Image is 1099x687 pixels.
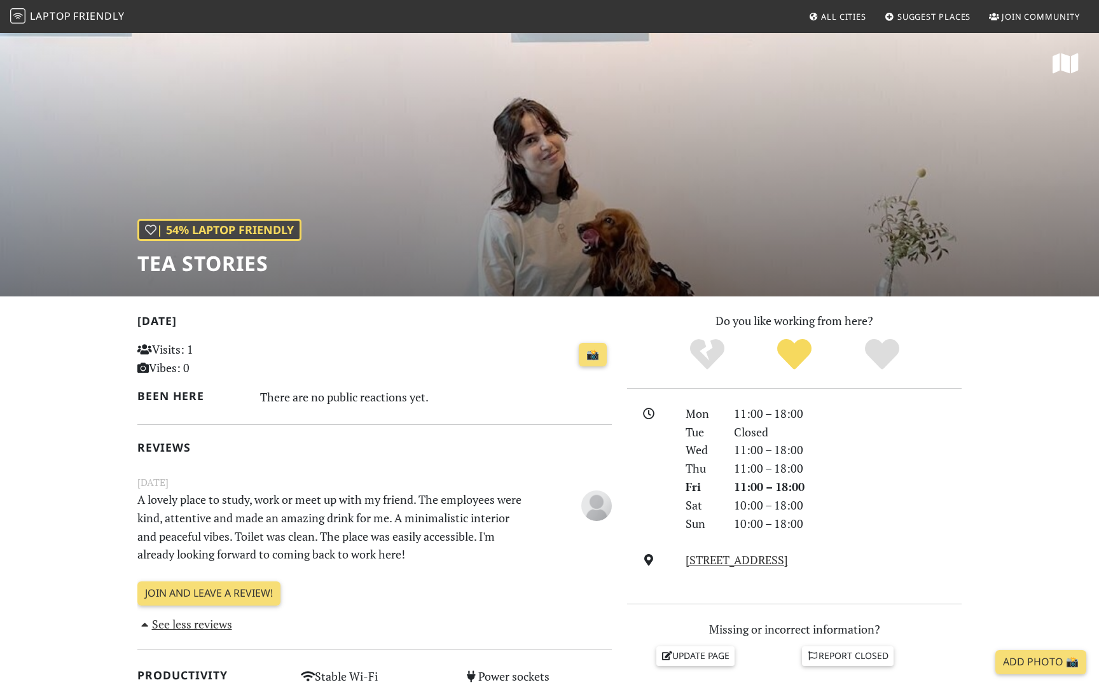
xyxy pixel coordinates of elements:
p: Visits: 1 Vibes: 0 [137,340,286,377]
a: Suggest Places [880,5,976,28]
h2: [DATE] [137,314,612,333]
img: LaptopFriendly [10,8,25,24]
a: Join and leave a review! [137,581,280,606]
span: All Cities [821,11,866,22]
small: [DATE] [130,475,619,490]
span: Suggest Places [897,11,971,22]
div: 11:00 – 18:00 [726,441,969,459]
div: Wed [678,441,726,459]
a: Join Community [984,5,1085,28]
div: Closed [726,423,969,441]
div: | 54% Laptop Friendly [137,219,301,241]
a: See less reviews [137,616,232,632]
div: 10:00 – 18:00 [726,496,969,515]
div: 11:00 – 18:00 [726,405,969,423]
a: Update page [656,646,735,665]
span: Join Community [1002,11,1080,22]
div: Definitely! [838,337,926,372]
h2: Productivity [137,669,286,682]
a: Report closed [802,646,894,665]
h2: Been here [137,389,245,403]
p: Missing or incorrect information? [627,620,962,639]
div: 11:00 – 18:00 [726,459,969,478]
div: 10:00 – 18:00 [726,515,969,533]
div: Yes [750,337,838,372]
p: Do you like working from here? [627,312,962,330]
div: Mon [678,405,726,423]
h1: Tea stories [137,251,301,275]
span: Friendly [73,9,124,23]
span: Laptop [30,9,71,23]
div: Tue [678,423,726,441]
div: Sat [678,496,726,515]
div: Fri [678,478,726,496]
div: Thu [678,459,726,478]
a: LaptopFriendly LaptopFriendly [10,6,125,28]
p: A lovely place to study, work or meet up with my friend. The employees were kind, attentive and m... [130,490,538,564]
span: Anonymous [581,497,612,512]
div: There are no public reactions yet. [260,387,612,407]
div: Sun [678,515,726,533]
h2: Reviews [137,441,612,454]
a: 📸 [579,343,607,367]
div: 11:00 – 18:00 [726,478,969,496]
a: All Cities [803,5,871,28]
a: Add Photo 📸 [995,650,1086,674]
img: blank-535327c66bd565773addf3077783bbfce4b00ec00e9fd257753287c682c7fa38.png [581,490,612,521]
a: [STREET_ADDRESS] [686,552,788,567]
div: No [663,337,751,372]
